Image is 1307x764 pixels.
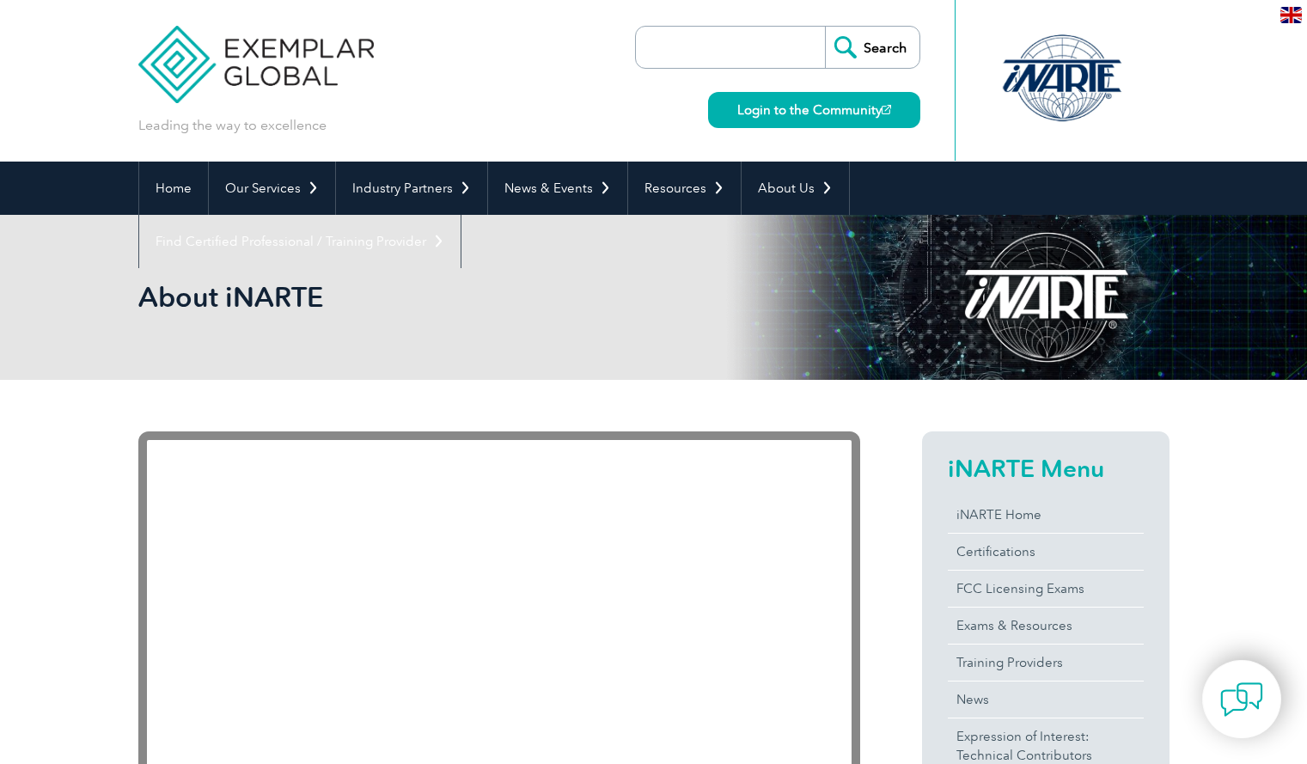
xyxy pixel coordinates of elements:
a: Certifications [948,534,1144,570]
a: Resources [628,162,741,215]
h2: About iNARTE [138,284,860,311]
input: Search [825,27,919,68]
a: FCC Licensing Exams [948,571,1144,607]
a: iNARTE Home [948,497,1144,533]
a: Industry Partners [336,162,487,215]
a: News [948,681,1144,718]
p: Leading the way to excellence [138,116,327,135]
h2: iNARTE Menu [948,455,1144,482]
a: Exams & Resources [948,608,1144,644]
a: Our Services [209,162,335,215]
a: Training Providers [948,645,1144,681]
img: en [1280,7,1302,23]
img: contact-chat.png [1220,678,1263,721]
a: News & Events [488,162,627,215]
a: Login to the Community [708,92,920,128]
a: About Us [742,162,849,215]
img: open_square.png [882,105,891,114]
a: Find Certified Professional / Training Provider [139,215,461,268]
a: Home [139,162,208,215]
